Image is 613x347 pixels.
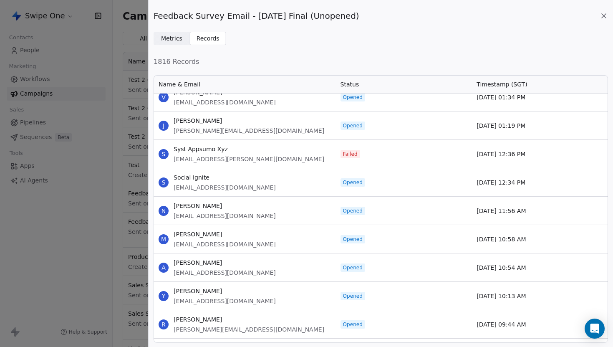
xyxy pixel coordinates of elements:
[159,177,169,187] span: S
[159,149,169,159] span: S
[174,155,324,163] span: [EMAIL_ADDRESS][PERSON_NAME][DOMAIN_NAME]
[174,127,324,135] span: [PERSON_NAME][EMAIL_ADDRESS][DOMAIN_NAME]
[477,80,527,89] span: Timestamp (SGT)
[154,94,608,344] div: grid
[174,230,276,238] span: [PERSON_NAME]
[174,98,276,106] span: [EMAIL_ADDRESS][DOMAIN_NAME]
[159,92,169,102] span: V
[343,179,363,186] span: Opened
[154,57,608,67] span: 1816 Records
[477,263,526,272] span: [DATE] 10:54 AM
[159,263,169,273] span: A
[174,183,276,192] span: [EMAIL_ADDRESS][DOMAIN_NAME]
[174,145,324,153] span: Syst Appsumo Xyz
[159,121,169,131] span: J
[343,94,363,101] span: Opened
[477,178,525,187] span: [DATE] 12:34 PM
[343,321,363,328] span: Opened
[343,264,363,271] span: Opened
[343,293,363,299] span: Opened
[174,240,276,248] span: [EMAIL_ADDRESS][DOMAIN_NAME]
[159,80,200,89] span: Name & Email
[154,10,359,22] span: Feedback Survey Email - [DATE] Final (Unopened)
[477,150,525,158] span: [DATE] 12:36 PM
[174,297,276,305] span: [EMAIL_ADDRESS][DOMAIN_NAME]
[174,268,276,277] span: [EMAIL_ADDRESS][DOMAIN_NAME]
[159,319,169,329] span: R
[159,234,169,244] span: M
[343,236,363,243] span: Opened
[477,292,526,300] span: [DATE] 10:13 AM
[343,151,358,157] span: Failed
[174,258,276,267] span: [PERSON_NAME]
[477,207,526,215] span: [DATE] 11:56 AM
[174,325,324,334] span: [PERSON_NAME][EMAIL_ADDRESS][DOMAIN_NAME]
[477,320,526,329] span: [DATE] 09:44 AM
[341,80,359,89] span: Status
[159,291,169,301] span: Y
[343,208,363,214] span: Opened
[174,315,324,324] span: [PERSON_NAME]
[159,206,169,216] span: N
[174,117,324,125] span: [PERSON_NAME]
[477,93,525,101] span: [DATE] 01:34 PM
[585,319,605,339] div: Open Intercom Messenger
[477,235,526,243] span: [DATE] 10:58 AM
[174,173,276,182] span: Social Ignite
[174,287,276,295] span: [PERSON_NAME]
[161,34,182,43] span: Metrics
[477,122,525,130] span: [DATE] 01:19 PM
[174,212,276,220] span: [EMAIL_ADDRESS][DOMAIN_NAME]
[343,122,363,129] span: Opened
[174,202,276,210] span: [PERSON_NAME]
